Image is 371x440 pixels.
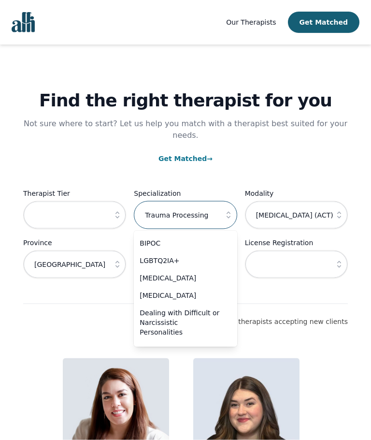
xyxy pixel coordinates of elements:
[207,155,213,162] span: →
[140,308,219,337] span: Dealing with Difficult or Narcissistic Personalities
[23,286,348,298] p: Clear All
[245,188,348,199] label: Modality
[23,91,348,110] h1: Find the right therapist for you
[23,118,348,141] p: Not sure where to start? Let us help you match with a therapist best suited for your needs.
[140,291,219,301] span: [MEDICAL_DATA]
[134,188,237,199] label: Specialization
[140,345,219,355] span: Meaning and Purpose
[140,239,219,249] span: BIPOC
[23,188,126,199] label: Therapist Tier
[226,18,276,26] span: Our Therapists
[140,256,219,266] span: LGBTQ2IA+
[245,237,348,249] label: License Registration
[12,12,35,32] img: alli logo
[23,237,126,249] label: Province
[201,318,348,325] label: Only show therapists accepting new clients
[226,16,276,28] a: Our Therapists
[158,155,213,162] a: Get Matched
[288,12,359,33] button: Get Matched
[140,274,219,283] span: [MEDICAL_DATA]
